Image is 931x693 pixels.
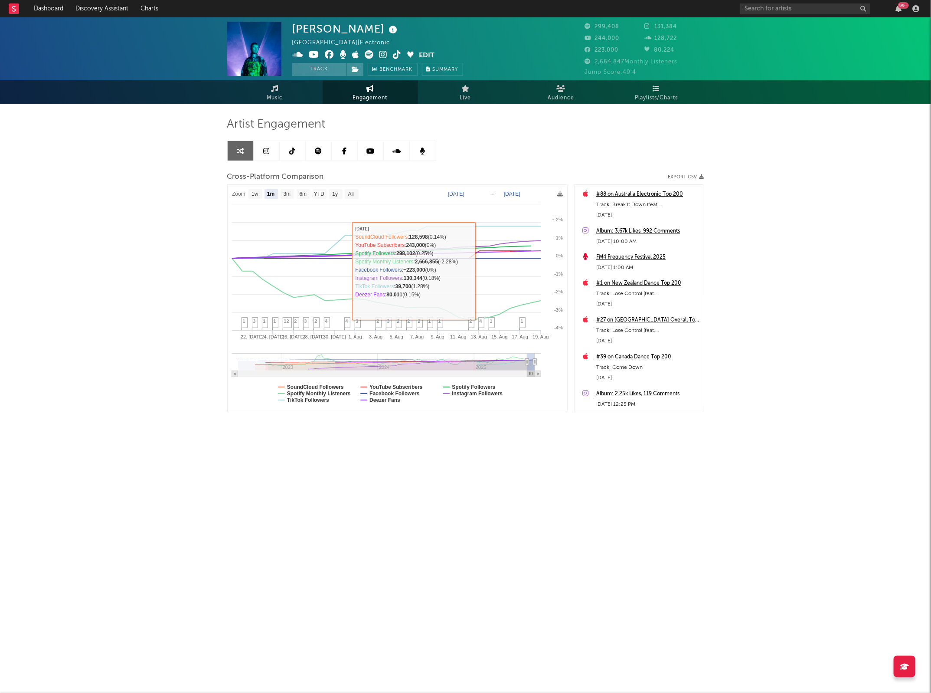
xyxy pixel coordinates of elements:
text: 26. [DATE] [282,334,305,339]
div: Track: Lose Control (feat. [GEOGRAPHIC_DATA]) [596,289,699,299]
text: 11. Aug [450,334,466,339]
text: + 1% [552,235,563,240]
div: [DATE] [596,336,699,346]
span: 2 [397,319,400,324]
span: Jump Score: 49.4 [585,69,637,75]
span: Audience [548,93,574,103]
text: Instagram Followers [452,391,503,397]
span: 4 [346,319,348,324]
div: [DATE] [596,299,699,309]
text: 1. Aug [348,334,362,339]
a: Live [418,80,513,104]
text: Spotify Monthly Listeners [287,391,351,397]
span: Music [267,93,283,103]
text: Deezer Fans [369,397,400,403]
text: 7. Aug [410,334,424,339]
text: 9. Aug [431,334,444,339]
span: 3 [387,319,390,324]
a: #39 on Canada Dance Top 200 [596,352,699,362]
text: 15. Aug [491,334,507,339]
span: Summary [433,67,458,72]
div: Track: Break It Down (feat. [PERSON_NAME]) [Extended] [596,200,699,210]
text: + 2% [552,217,563,222]
a: Playlists/Charts [609,80,704,104]
span: Artist Engagement [227,119,326,130]
span: 2 [315,319,317,324]
text: → [490,191,495,197]
div: [DATE] 1:00 AM [596,263,699,273]
text: -1% [554,271,563,276]
text: 17. Aug [512,334,528,339]
text: -2% [554,289,563,294]
span: 1 [274,319,276,324]
button: Track [292,63,346,76]
text: 28. [DATE] [302,334,325,339]
span: 1 [263,319,266,324]
a: #88 on Australia Electronic Top 200 [596,189,699,200]
text: 1y [332,191,338,197]
button: Edit [419,50,435,61]
text: Spotify Followers [452,384,495,390]
span: 2 [418,319,421,324]
text: 13. Aug [470,334,487,339]
a: Album: 3.67k Likes, 992 Comments [596,226,699,236]
span: 2 [470,319,472,324]
div: #27 on [GEOGRAPHIC_DATA] Overall Top 200 [596,315,699,325]
text: 22. [DATE] [241,334,264,339]
text: YTD [314,191,324,197]
a: FM4 Frequency Festival 2025 [596,252,699,263]
button: 99+ [895,5,902,12]
span: 4 [480,319,482,324]
span: 299,408 [585,24,620,30]
span: 1 [243,319,245,324]
div: [PERSON_NAME] [292,22,400,36]
span: Cross-Platform Comparison [227,172,324,182]
text: 3m [283,191,291,197]
span: 3 [304,319,307,324]
div: [DATE] 10:00 AM [596,236,699,247]
a: Benchmark [368,63,418,76]
input: Search for artists [740,3,870,14]
span: Engagement [353,93,388,103]
a: Music [227,80,323,104]
a: Album: 2.25k Likes, 119 Comments [596,389,699,399]
div: Track: Come Down [596,362,699,373]
div: 99 + [898,2,909,9]
span: 1 [490,319,493,324]
span: 2 [377,319,379,324]
text: 3. Aug [369,334,382,339]
text: 6m [299,191,307,197]
a: Engagement [323,80,418,104]
text: 1m [267,191,274,197]
text: [DATE] [504,191,520,197]
a: #1 on New Zealand Dance Top 200 [596,278,699,289]
span: 4 [325,319,328,324]
span: 80,224 [644,47,674,53]
text: [DATE] [448,191,464,197]
text: All [348,191,353,197]
text: SoundCloud Followers [287,384,344,390]
span: 131,384 [644,24,677,30]
span: Benchmark [380,65,413,75]
div: [GEOGRAPHIC_DATA] | Electronic [292,38,400,48]
div: [DATE] [596,373,699,383]
span: 2,664,847 Monthly Listeners [585,59,678,65]
span: 1 [438,319,441,324]
button: Export CSV [668,174,704,180]
text: 5. Aug [389,334,403,339]
div: Track: Lose Control (feat. [GEOGRAPHIC_DATA]) [596,325,699,336]
span: 1 [428,319,431,324]
text: 0% [556,253,563,258]
text: 19. Aug [532,334,549,339]
text: TikTok Followers [287,397,329,403]
text: 1w [252,191,258,197]
text: -4% [554,325,563,330]
a: Audience [513,80,609,104]
span: 128,722 [644,36,677,41]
